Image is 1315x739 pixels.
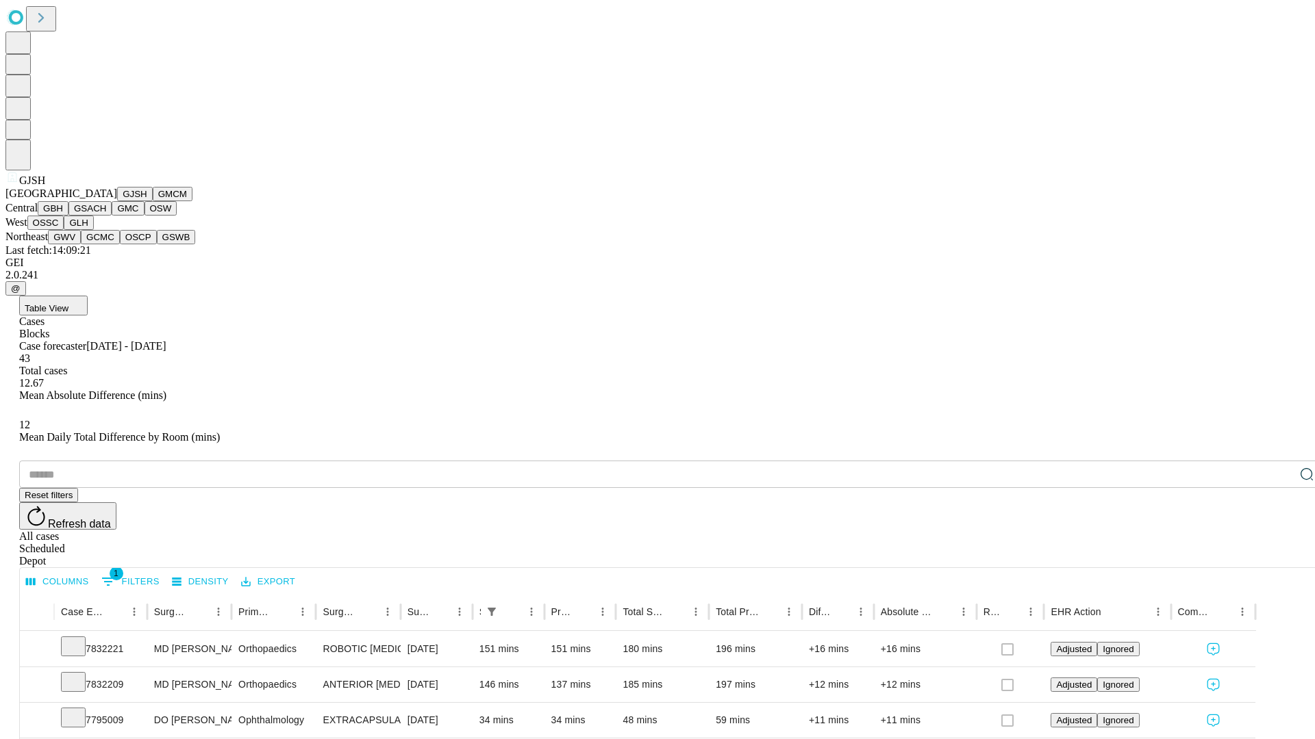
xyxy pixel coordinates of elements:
[1002,602,1021,621] button: Sort
[1103,644,1134,654] span: Ignored
[881,606,934,617] div: Absolute Difference
[1097,677,1139,692] button: Ignored
[1103,679,1134,690] span: Ignored
[19,488,78,502] button: Reset filters
[1103,602,1122,621] button: Sort
[11,283,21,294] span: @
[98,571,163,593] button: Show filters
[238,571,299,593] button: Export
[5,202,38,213] span: Central
[408,667,466,702] div: [DATE]
[153,187,192,201] button: GMCM
[168,571,232,593] button: Density
[623,606,666,617] div: Total Scheduled Duration
[154,606,188,617] div: Surgeon Name
[760,602,779,621] button: Sort
[293,602,312,621] button: Menu
[19,419,30,430] span: 12
[61,703,140,738] div: 7795009
[1021,602,1040,621] button: Menu
[209,602,228,621] button: Menu
[86,340,166,352] span: [DATE] - [DATE]
[25,303,68,313] span: Table View
[503,602,522,621] button: Sort
[61,606,104,617] div: Case Epic Id
[125,602,144,621] button: Menu
[1103,715,1134,725] span: Ignored
[5,269,1310,281] div: 2.0.241
[1056,679,1092,690] span: Adjusted
[551,703,610,738] div: 34 mins
[27,709,47,733] button: Expand
[5,257,1310,269] div: GEI
[779,602,799,621] button: Menu
[479,606,481,617] div: Scheduled In Room Duration
[19,296,88,315] button: Table View
[154,703,225,738] div: DO [PERSON_NAME]
[851,602,871,621] button: Menu
[1056,644,1092,654] span: Adjusted
[27,673,47,697] button: Expand
[61,632,140,666] div: 7832221
[623,667,702,702] div: 185 mins
[48,230,81,244] button: GWV
[81,230,120,244] button: GCMC
[667,602,686,621] button: Sort
[19,431,220,443] span: Mean Daily Total Difference by Room (mins)
[623,632,702,666] div: 180 mins
[716,632,795,666] div: 196 mins
[64,216,93,230] button: GLH
[551,667,610,702] div: 137 mins
[5,216,27,228] span: West
[593,602,612,621] button: Menu
[359,602,378,621] button: Sort
[479,703,538,738] div: 34 mins
[686,602,705,621] button: Menu
[408,703,466,738] div: [DATE]
[323,606,357,617] div: Surgery Name
[25,490,73,500] span: Reset filters
[5,244,91,256] span: Last fetch: 14:09:21
[716,703,795,738] div: 59 mins
[881,667,970,702] div: +12 mins
[154,667,225,702] div: MD [PERSON_NAME] [PERSON_NAME]
[154,632,225,666] div: MD [PERSON_NAME] [PERSON_NAME]
[431,602,450,621] button: Sort
[19,377,44,389] span: 12.67
[5,187,117,199] span: [GEOGRAPHIC_DATA]
[238,667,309,702] div: Orthopaedics
[323,667,393,702] div: ANTERIOR [MEDICAL_DATA] TOTAL HIP
[378,602,397,621] button: Menu
[1051,606,1101,617] div: EHR Action
[1149,602,1168,621] button: Menu
[623,703,702,738] div: 48 mins
[48,518,111,530] span: Refresh data
[881,632,970,666] div: +16 mins
[61,667,140,702] div: 7832209
[716,667,795,702] div: 197 mins
[19,389,166,401] span: Mean Absolute Difference (mins)
[23,571,92,593] button: Select columns
[482,602,501,621] div: 1 active filter
[809,632,867,666] div: +16 mins
[551,606,573,617] div: Predicted In Room Duration
[574,602,593,621] button: Sort
[238,632,309,666] div: Orthopaedics
[408,632,466,666] div: [DATE]
[809,667,867,702] div: +12 mins
[238,606,273,617] div: Primary Service
[68,201,112,216] button: GSACH
[120,230,157,244] button: OSCP
[1051,713,1097,727] button: Adjusted
[408,606,429,617] div: Surgery Date
[809,703,867,738] div: +11 mins
[450,602,469,621] button: Menu
[1178,606,1212,617] div: Comments
[117,187,153,201] button: GJSH
[27,216,64,230] button: OSSC
[110,567,123,580] span: 1
[19,352,30,364] span: 43
[1097,642,1139,656] button: Ignored
[479,632,538,666] div: 151 mins
[145,201,177,216] button: OSW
